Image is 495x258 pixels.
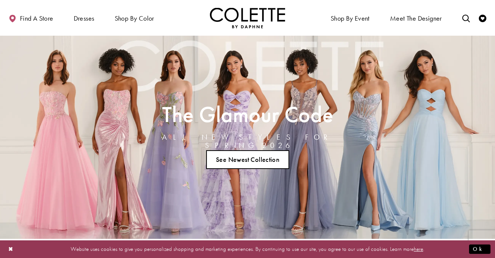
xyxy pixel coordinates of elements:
h2: The Glamour Code [148,104,348,125]
a: Visit Home Page [210,8,285,28]
a: Meet the designer [388,8,444,28]
p: Website uses cookies to give you personalized shopping and marketing experiences. By continuing t... [54,244,441,254]
a: here [414,245,423,253]
button: Submit Dialog [469,244,490,254]
span: Dresses [72,8,96,28]
span: Dresses [74,15,94,22]
span: Find a store [20,15,53,22]
ul: Slider Links [146,147,350,172]
span: Meet the designer [390,15,442,22]
span: Shop By Event [331,15,370,22]
a: Find a store [7,8,55,28]
span: Shop by color [115,15,154,22]
span: Shop By Event [329,8,372,28]
a: Check Wishlist [477,8,488,28]
h4: ALL NEW STYLES FOR SPRING 2026 [148,133,348,149]
img: Colette by Daphne [210,8,285,28]
span: Shop by color [113,8,156,28]
a: See Newest Collection The Glamour Code ALL NEW STYLES FOR SPRING 2026 [206,150,290,169]
button: Close Dialog [5,243,17,256]
a: Toggle search [460,8,472,28]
